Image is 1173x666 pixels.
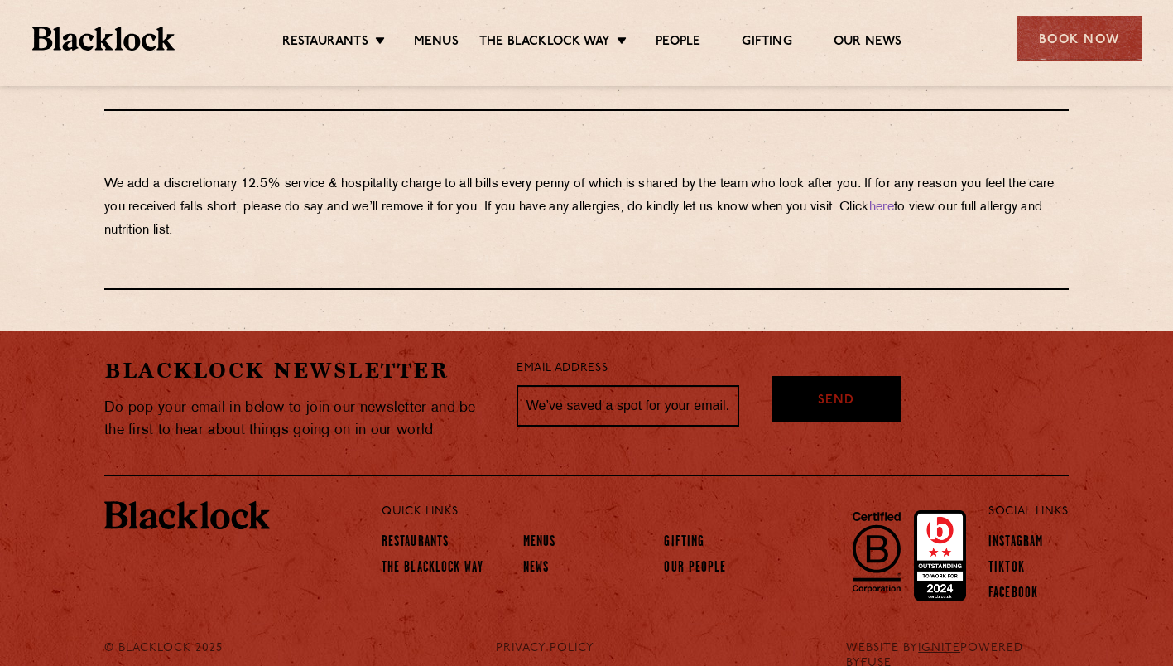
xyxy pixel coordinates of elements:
a: Menus [414,34,459,52]
img: BL_Textured_Logo-footer-cropped.svg [104,501,270,529]
h2: Blacklock Newsletter [104,356,492,385]
a: Menus [523,534,556,553]
input: We’ve saved a spot for your email... [517,385,739,427]
a: here [869,201,894,214]
a: PRIVACY POLICY [496,641,594,656]
a: Facebook [988,586,1038,604]
a: News [523,560,549,578]
a: Instagram [988,534,1043,553]
div: Book Now [1017,16,1142,61]
a: Restaurants [282,34,368,52]
span: Send [818,392,854,411]
p: Quick Links [382,501,934,523]
p: Do pop your email in below to join our newsletter and be the first to hear about things going on ... [104,397,492,442]
a: The Blacklock Way [479,34,610,52]
a: Gifting [742,34,791,52]
img: Accred_2023_2star.png [914,510,966,601]
a: IGNITE [918,642,960,654]
a: Restaurants [382,534,449,553]
a: TikTok [988,560,1025,578]
p: Social Links [988,501,1069,523]
label: Email Address [517,360,608,379]
p: We add a discretionary 12.5% service & hospitality charge to all bills every penny of which is sh... [104,173,1069,243]
img: BL_Textured_Logo-footer-cropped.svg [32,27,175,51]
a: Gifting [664,534,704,553]
a: The Blacklock Way [382,560,483,578]
img: B-Corp-Logo-Black-RGB.svg [843,502,911,601]
a: Our People [664,560,726,578]
a: Our News [834,34,902,52]
a: People [656,34,700,52]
